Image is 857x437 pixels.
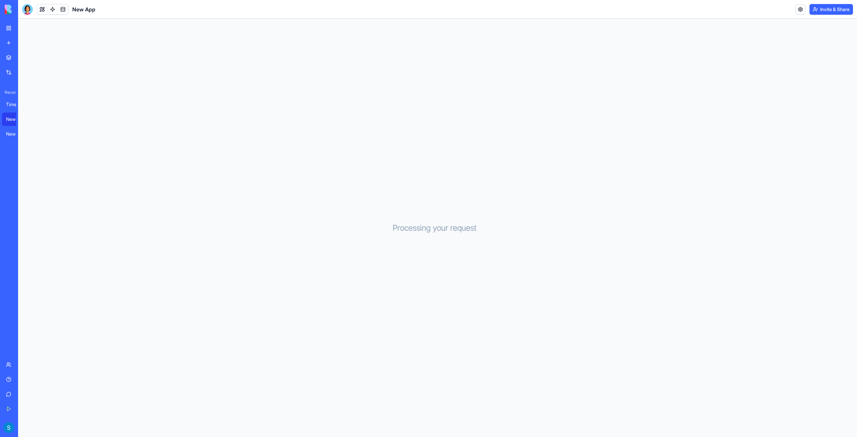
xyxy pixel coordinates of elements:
span: Recent [2,90,16,95]
h3: Processing your request [393,223,483,233]
div: New App [6,131,25,137]
div: New App [6,116,25,123]
img: ACg8ocIJ4Ck4hVZynRG5ifQXcFqUpEG2NPPhbJfXe0fA0w8zRfpKBw=s96-c [3,422,14,433]
button: Invite & Share [809,4,853,15]
span: New App [72,5,95,13]
a: New App [2,127,29,141]
a: TimeTracker Pro [2,98,29,111]
img: logo [5,5,46,14]
a: New App [2,113,29,126]
div: TimeTracker Pro [6,101,25,108]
